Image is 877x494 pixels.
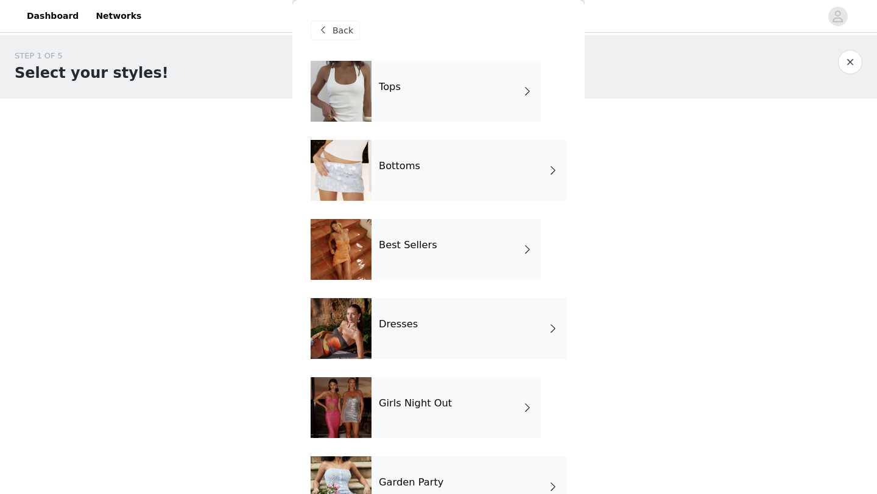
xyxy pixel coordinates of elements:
h4: Dresses [379,319,418,330]
h4: Bottoms [379,161,420,172]
h4: Best Sellers [379,240,437,251]
div: avatar [832,7,844,26]
h4: Girls Night Out [379,398,452,409]
h1: Select your styles! [15,62,169,84]
span: Back [333,24,353,37]
a: Dashboard [19,2,86,30]
div: STEP 1 OF 5 [15,50,169,62]
h4: Tops [379,82,401,92]
a: Networks [88,2,149,30]
h4: Garden Party [379,477,443,488]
